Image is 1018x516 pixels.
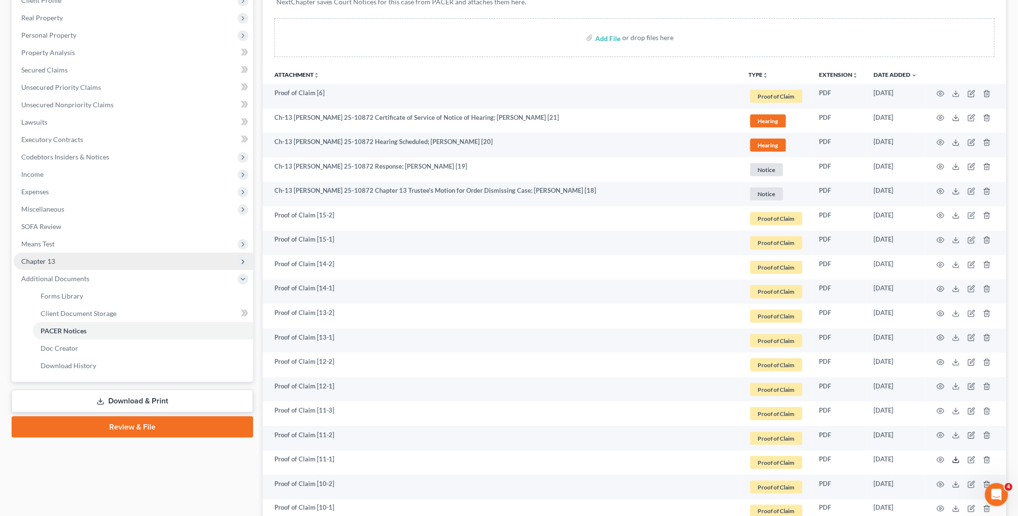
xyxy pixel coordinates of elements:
span: Additional Documents [21,274,89,283]
td: [DATE] [866,231,925,256]
td: PDF [812,353,866,377]
i: unfold_more [314,72,319,78]
td: [DATE] [866,475,925,500]
a: Review & File [12,416,253,438]
a: Download History [33,357,253,374]
a: Property Analysis [14,44,253,61]
td: [DATE] [866,451,925,475]
td: [DATE] [866,84,925,109]
iframe: Intercom live chat [985,483,1008,506]
td: Proof of Claim [6] [263,84,741,109]
td: [DATE] [866,109,925,133]
a: Attachmentunfold_more [274,71,319,78]
a: Proof of Claim [749,333,804,349]
a: Unsecured Priority Claims [14,79,253,96]
span: Proof of Claim [750,285,803,298]
a: Proof of Claim [749,235,804,251]
span: Hearing [750,139,786,152]
span: Chapter 13 [21,257,55,265]
span: Personal Property [21,31,76,39]
span: Proof of Claim [750,90,803,103]
button: TYPEunfold_more [749,72,769,78]
td: [DATE] [866,182,925,207]
td: Ch-13 [PERSON_NAME] 25-10872 Certificate of Service of Notice of Hearing; [PERSON_NAME] [21] [263,109,741,133]
td: PDF [812,401,866,426]
td: [DATE] [866,329,925,353]
a: Notice [749,186,804,202]
a: Client Document Storage [33,305,253,322]
span: Doc Creator [41,344,78,352]
td: Proof of Claim [10-2] [263,475,741,500]
span: Unsecured Nonpriority Claims [21,100,114,109]
span: Proof of Claim [750,212,803,225]
span: Proof of Claim [750,481,803,494]
span: SOFA Review [21,222,61,230]
i: expand_more [912,72,918,78]
td: [DATE] [866,255,925,280]
a: Proof of Claim [749,88,804,104]
td: [DATE] [866,133,925,158]
td: [DATE] [866,304,925,329]
a: Unsecured Nonpriority Claims [14,96,253,114]
td: Ch-13 [PERSON_NAME] 25-10872 Chapter 13 Trustee's Motion for Order Dismissing Case; [PERSON_NAME]... [263,182,741,207]
a: Proof of Claim [749,284,804,300]
a: Proof of Claim [749,308,804,324]
a: Proof of Claim [749,382,804,398]
span: Notice [750,163,783,176]
span: Unsecured Priority Claims [21,83,101,91]
a: Forms Library [33,287,253,305]
a: Notice [749,162,804,178]
span: Hearing [750,115,786,128]
span: Codebtors Insiders & Notices [21,153,109,161]
td: Proof of Claim [11-3] [263,401,741,426]
td: [DATE] [866,158,925,182]
td: [DATE] [866,377,925,402]
a: Lawsuits [14,114,253,131]
span: Forms Library [41,292,83,300]
td: [DATE] [866,401,925,426]
span: Property Analysis [21,48,75,57]
span: Expenses [21,187,49,196]
a: Proof of Claim [749,455,804,471]
i: unfold_more [763,72,769,78]
td: PDF [812,304,866,329]
td: PDF [812,280,866,304]
td: PDF [812,451,866,475]
span: Proof of Claim [750,310,803,323]
a: Proof of Claim [749,479,804,495]
td: Proof of Claim [13-2] [263,304,741,329]
td: Proof of Claim [15-1] [263,231,741,256]
span: Secured Claims [21,66,68,74]
span: Lawsuits [21,118,47,126]
span: Proof of Claim [750,383,803,396]
a: Doc Creator [33,340,253,357]
td: [DATE] [866,353,925,377]
td: PDF [812,158,866,182]
td: PDF [812,329,866,353]
a: Secured Claims [14,61,253,79]
a: Date Added expand_more [874,71,918,78]
td: PDF [812,231,866,256]
span: Proof of Claim [750,456,803,469]
td: Proof of Claim [14-2] [263,255,741,280]
span: Client Document Storage [41,309,116,317]
td: PDF [812,377,866,402]
a: Proof of Claim [749,211,804,227]
span: Proof of Claim [750,334,803,347]
a: Extensionunfold_more [819,71,859,78]
a: PACER Notices [33,322,253,340]
td: PDF [812,133,866,158]
td: Proof of Claim [11-2] [263,426,741,451]
a: Proof of Claim [749,357,804,373]
a: Proof of Claim [749,259,804,275]
a: Hearing [749,137,804,153]
td: [DATE] [866,280,925,304]
span: Means Test [21,240,55,248]
span: Income [21,170,43,178]
td: Proof of Claim [14-1] [263,280,741,304]
span: Executory Contracts [21,135,83,143]
span: PACER Notices [41,327,86,335]
span: 4 [1005,483,1013,491]
td: Proof of Claim [13-1] [263,329,741,353]
td: PDF [812,206,866,231]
